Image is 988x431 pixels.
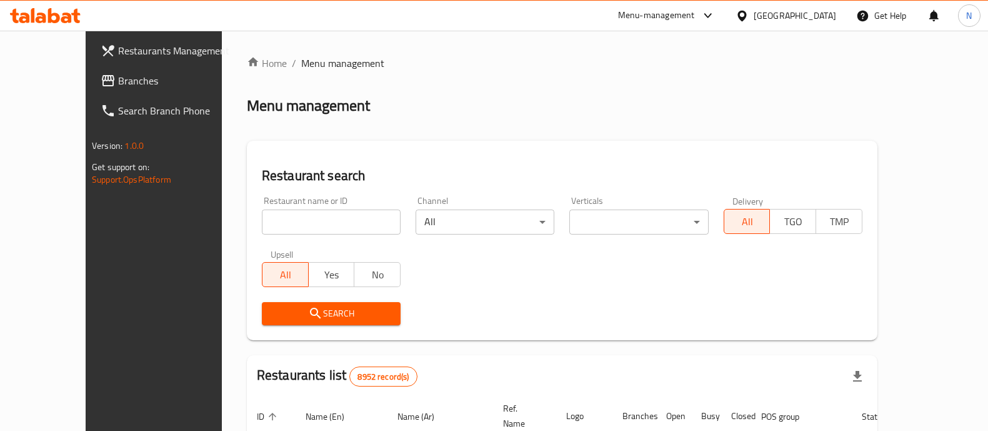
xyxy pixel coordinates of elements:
[354,262,401,287] button: No
[862,409,902,424] span: Status
[292,56,296,71] li: /
[732,196,764,205] label: Delivery
[349,367,417,387] div: Total records count
[91,96,251,126] a: Search Branch Phone
[306,409,361,424] span: Name (En)
[314,266,350,284] span: Yes
[257,366,417,387] h2: Restaurants list
[816,209,862,234] button: TMP
[267,266,304,284] span: All
[966,9,972,23] span: N
[775,213,811,231] span: TGO
[359,266,396,284] span: No
[842,362,872,392] div: Export file
[272,306,391,322] span: Search
[724,209,771,234] button: All
[257,409,281,424] span: ID
[118,73,241,88] span: Branches
[754,9,836,23] div: [GEOGRAPHIC_DATA]
[301,56,384,71] span: Menu management
[118,103,241,118] span: Search Branch Phone
[92,138,122,154] span: Version:
[118,43,241,58] span: Restaurants Management
[769,209,816,234] button: TGO
[247,96,370,116] h2: Menu management
[262,262,309,287] button: All
[262,302,401,325] button: Search
[416,210,554,235] div: All
[308,262,355,287] button: Yes
[92,159,149,175] span: Get support on:
[92,171,171,188] a: Support.OpsPlatform
[503,401,541,431] span: Ref. Name
[618,8,695,23] div: Menu-management
[271,250,294,258] label: Upsell
[821,213,857,231] span: TMP
[91,66,251,96] a: Branches
[262,210,401,235] input: Search for restaurant name or ID..
[124,138,144,154] span: 1.0.0
[397,409,451,424] span: Name (Ar)
[247,56,287,71] a: Home
[569,210,708,235] div: ​
[262,166,862,185] h2: Restaurant search
[247,56,877,71] nav: breadcrumb
[729,213,766,231] span: All
[350,371,416,383] span: 8952 record(s)
[91,36,251,66] a: Restaurants Management
[761,409,816,424] span: POS group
